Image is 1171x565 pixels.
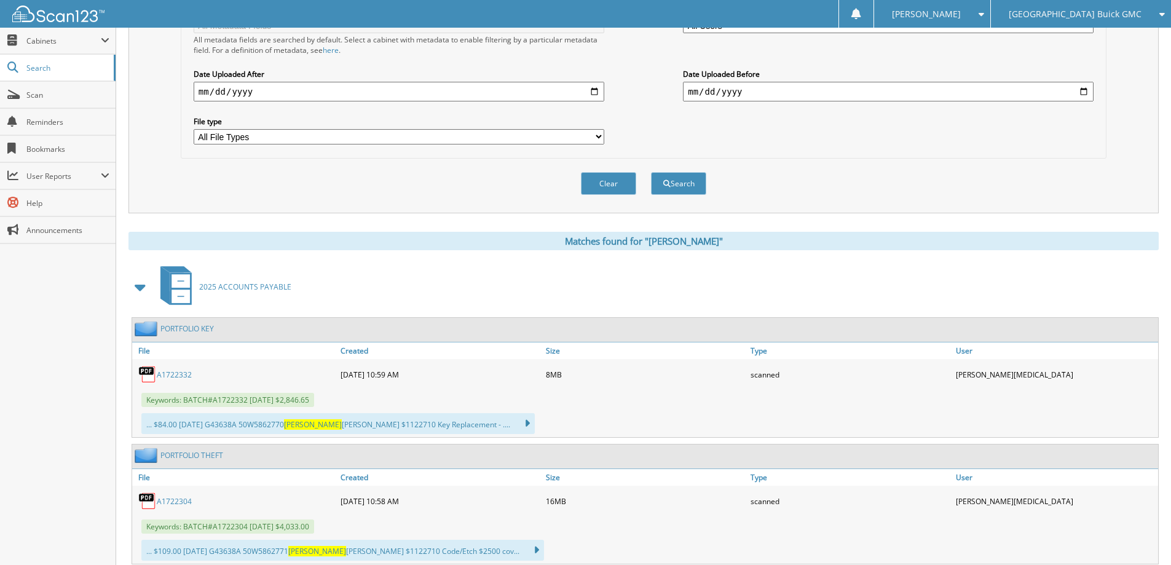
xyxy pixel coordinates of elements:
[953,469,1158,486] a: User
[337,342,543,359] a: Created
[132,469,337,486] a: File
[26,36,101,46] span: Cabinets
[12,6,104,22] img: scan123-logo-white.svg
[26,198,109,208] span: Help
[26,63,108,73] span: Search
[132,342,337,359] a: File
[199,282,291,292] span: 2025 ACCOUNTS PAYABLE
[141,393,314,407] span: Keywords: BATCH#A1722332 [DATE] $2,846.65
[135,321,160,336] img: folder2.png
[160,450,223,460] a: PORTFOLIO THEFT
[1110,506,1171,565] iframe: Chat Widget
[892,10,961,18] span: [PERSON_NAME]
[337,469,543,486] a: Created
[135,448,160,463] img: folder2.png
[138,492,157,510] img: PDF.png
[323,45,339,55] a: here
[26,117,109,127] span: Reminders
[683,69,1094,79] label: Date Uploaded Before
[953,489,1158,513] div: [PERSON_NAME][MEDICAL_DATA]
[141,540,544,561] div: ... $109.00 [DATE] G43638A 50W5862771 [PERSON_NAME] $1122710 Code/Etch $2500 cov...
[138,365,157,384] img: PDF.png
[26,144,109,154] span: Bookmarks
[141,520,314,534] span: Keywords: BATCH#A1722304 [DATE] $4,033.00
[953,362,1158,387] div: [PERSON_NAME][MEDICAL_DATA]
[284,419,342,430] span: [PERSON_NAME]
[128,232,1159,250] div: Matches found for "[PERSON_NAME]"
[651,172,706,195] button: Search
[337,362,543,387] div: [DATE] 10:59 AM
[747,362,953,387] div: scanned
[337,489,543,513] div: [DATE] 10:58 AM
[543,342,748,359] a: Size
[543,469,748,486] a: Size
[157,496,192,507] a: A1722304
[683,82,1094,101] input: end
[26,225,109,235] span: Announcements
[543,489,748,513] div: 16MB
[157,369,192,380] a: A1722332
[141,413,535,434] div: ... $84.00 [DATE] G43638A 50W5862770 [PERSON_NAME] $1122710 Key Replacement - ....
[26,171,101,181] span: User Reports
[747,489,953,513] div: scanned
[288,546,346,556] span: [PERSON_NAME]
[747,342,953,359] a: Type
[1009,10,1141,18] span: [GEOGRAPHIC_DATA] Buick GMC
[953,342,1158,359] a: User
[194,34,604,55] div: All metadata fields are searched by default. Select a cabinet with metadata to enable filtering b...
[26,90,109,100] span: Scan
[543,362,748,387] div: 8MB
[194,116,604,127] label: File type
[747,469,953,486] a: Type
[194,69,604,79] label: Date Uploaded After
[153,263,291,311] a: 2025 ACCOUNTS PAYABLE
[160,323,214,334] a: PORTFOLIO KEY
[581,172,636,195] button: Clear
[194,82,604,101] input: start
